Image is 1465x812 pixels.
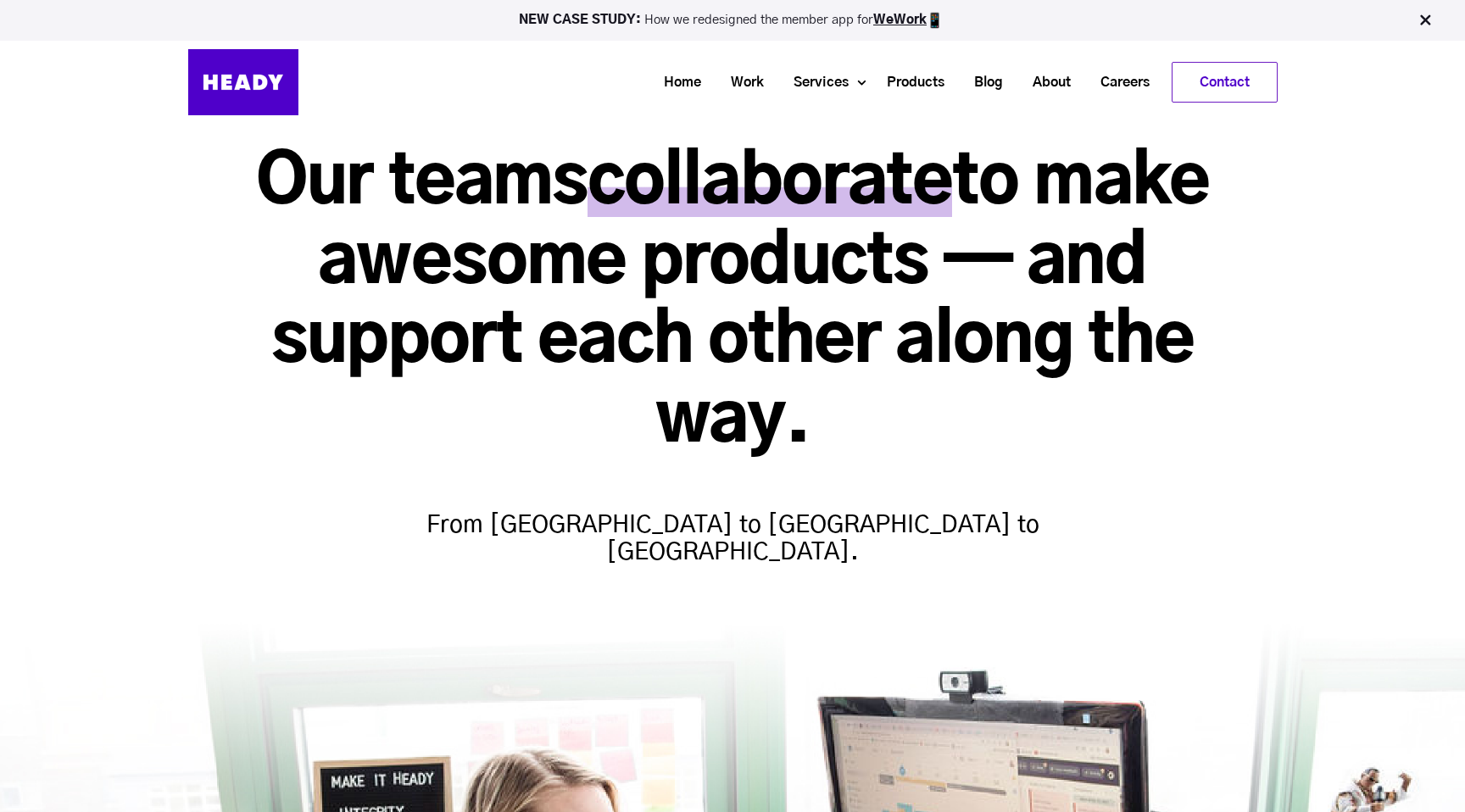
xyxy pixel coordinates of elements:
a: Products [866,67,953,98]
a: Home [643,67,710,98]
img: app emoji [927,12,944,29]
a: Blog [953,67,1011,98]
a: Careers [1079,67,1158,98]
div: Navigation Menu [315,62,1278,103]
a: Contact [1173,63,1277,102]
img: Heady_Logo_Web-01 (1) [188,49,298,115]
a: Services [772,67,857,98]
a: About [1011,67,1079,98]
h4: From [GEOGRAPHIC_DATA] to [GEOGRAPHIC_DATA] to [GEOGRAPHIC_DATA]. [402,478,1063,566]
p: How we redesigned the member app for [8,12,1457,29]
img: Close Bar [1417,12,1434,29]
span: collaborate [588,149,952,217]
h1: Our teams to make awesome products — and support each other along the way. [188,144,1278,461]
a: Work [710,67,772,98]
a: WeWork [873,14,927,26]
strong: NEW CASE STUDY: [519,14,644,26]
